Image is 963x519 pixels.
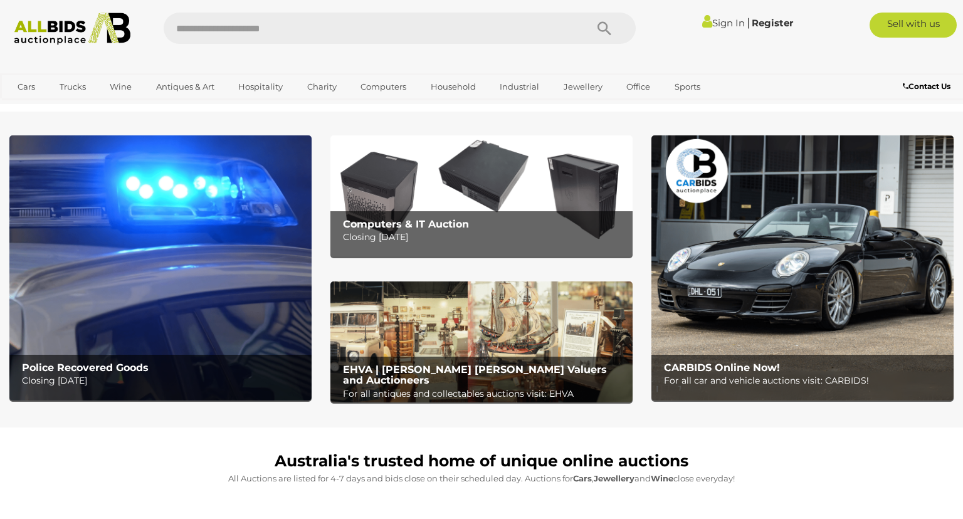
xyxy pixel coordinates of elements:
[573,473,592,483] strong: Cars
[102,76,140,97] a: Wine
[51,76,94,97] a: Trucks
[702,17,745,29] a: Sign In
[651,135,954,400] img: CARBIDS Online Now!
[343,229,626,245] p: Closing [DATE]
[299,76,345,97] a: Charity
[343,364,607,387] b: EHVA | [PERSON_NAME] [PERSON_NAME] Valuers and Auctioneers
[330,135,633,256] a: Computers & IT Auction Computers & IT Auction Closing [DATE]
[664,362,780,374] b: CARBIDS Online Now!
[8,13,138,45] img: Allbids.com.au
[330,281,633,402] img: EHVA | Evans Hastings Valuers and Auctioneers
[330,281,633,402] a: EHVA | Evans Hastings Valuers and Auctioneers EHVA | [PERSON_NAME] [PERSON_NAME] Valuers and Auct...
[594,473,634,483] strong: Jewellery
[22,373,305,389] p: Closing [DATE]
[343,218,469,230] b: Computers & IT Auction
[903,80,954,93] a: Contact Us
[555,76,611,97] a: Jewellery
[752,17,793,29] a: Register
[651,473,673,483] strong: Wine
[9,135,312,400] img: Police Recovered Goods
[148,76,223,97] a: Antiques & Art
[16,471,947,486] p: All Auctions are listed for 4-7 days and bids close on their scheduled day. Auctions for , and cl...
[664,373,947,389] p: For all car and vehicle auctions visit: CARBIDS!
[22,362,149,374] b: Police Recovered Goods
[492,76,547,97] a: Industrial
[651,135,954,400] a: CARBIDS Online Now! CARBIDS Online Now! For all car and vehicle auctions visit: CARBIDS!
[618,76,658,97] a: Office
[903,81,950,91] b: Contact Us
[747,16,750,29] span: |
[870,13,957,38] a: Sell with us
[423,76,484,97] a: Household
[666,76,708,97] a: Sports
[573,13,636,44] button: Search
[343,386,626,402] p: For all antiques and collectables auctions visit: EHVA
[9,98,115,118] a: [GEOGRAPHIC_DATA]
[330,135,633,256] img: Computers & IT Auction
[9,135,312,400] a: Police Recovered Goods Police Recovered Goods Closing [DATE]
[230,76,291,97] a: Hospitality
[352,76,414,97] a: Computers
[9,76,43,97] a: Cars
[16,453,947,470] h1: Australia's trusted home of unique online auctions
